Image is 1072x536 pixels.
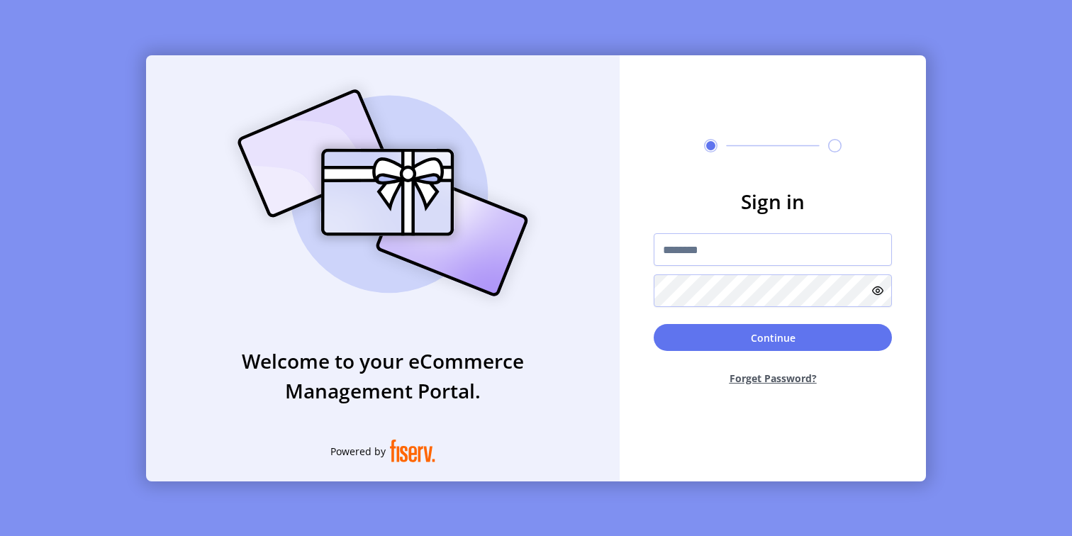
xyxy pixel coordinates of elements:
[146,346,620,406] h3: Welcome to your eCommerce Management Portal.
[654,359,892,397] button: Forget Password?
[216,74,549,312] img: card_Illustration.svg
[654,186,892,216] h3: Sign in
[654,324,892,351] button: Continue
[330,444,386,459] span: Powered by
